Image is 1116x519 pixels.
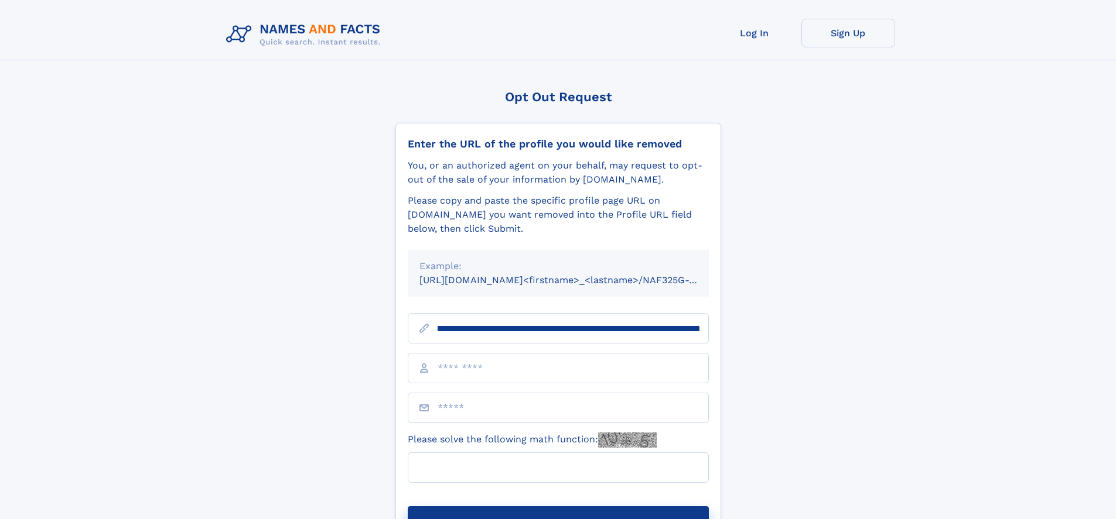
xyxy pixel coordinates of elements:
[408,159,709,187] div: You, or an authorized agent on your behalf, may request to opt-out of the sale of your informatio...
[408,138,709,150] div: Enter the URL of the profile you would like removed
[395,90,721,104] div: Opt Out Request
[801,19,895,47] a: Sign Up
[419,274,731,286] small: [URL][DOMAIN_NAME]<firstname>_<lastname>/NAF325G-xxxxxxxx
[221,19,390,50] img: Logo Names and Facts
[708,19,801,47] a: Log In
[408,194,709,236] div: Please copy and paste the specific profile page URL on [DOMAIN_NAME] you want removed into the Pr...
[408,432,657,448] label: Please solve the following math function:
[419,259,697,273] div: Example:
